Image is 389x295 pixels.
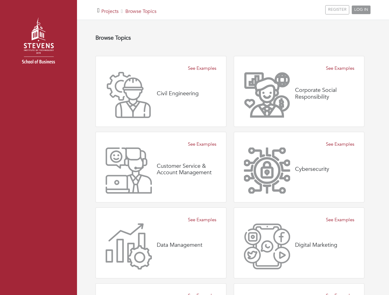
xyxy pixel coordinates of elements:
[157,90,199,97] h4: Civil Engineering
[157,163,216,176] h4: Customer Service & Account Management
[326,141,354,148] a: See Examples
[101,8,119,15] a: Projects
[188,216,216,223] a: See Examples
[352,6,371,14] a: LOG IN
[157,242,202,249] h4: Data Management
[95,35,364,41] h4: Browse Topics
[325,5,349,14] a: REGISTER
[295,87,355,100] h4: Corporate Social Responsibility
[326,216,354,223] a: See Examples
[188,141,216,148] a: See Examples
[6,11,71,75] img: stevens_logo.png
[295,242,337,249] h4: Digital Marketing
[125,8,156,15] a: Browse Topics
[326,65,354,72] a: See Examples
[295,166,329,173] h4: Cybersecurity
[188,65,216,72] a: See Examples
